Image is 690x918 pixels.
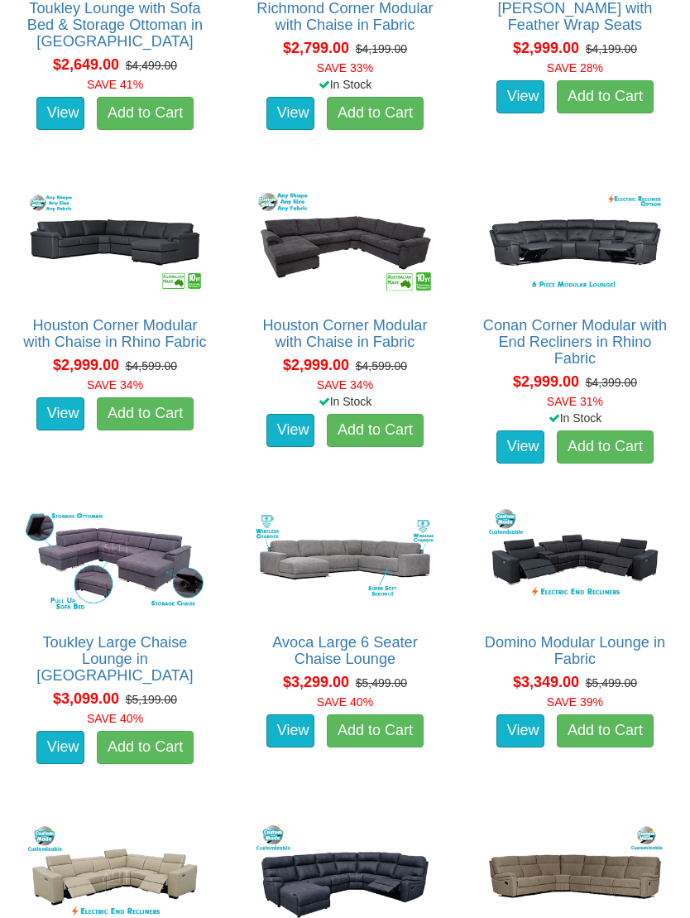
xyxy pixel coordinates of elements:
img: Domino Modular Lounge in Fabric [482,503,668,619]
img: Houston Corner Modular with Chaise in Rhino Fabric [22,186,208,302]
font: SAVE 28% [547,62,603,75]
a: Add to Cart [557,431,654,464]
del: $4,599.00 [126,360,177,373]
span: $2,999.00 [283,358,349,374]
span: $3,349.00 [513,675,579,691]
del: $4,399.00 [586,377,637,390]
del: $5,499.00 [356,677,407,690]
a: View [36,98,84,131]
div: In Stock [469,411,681,427]
span: $2,649.00 [53,57,119,74]
font: SAVE 41% [87,79,143,92]
a: Houston Corner Modular with Chaise in Fabric [262,318,427,351]
del: $4,199.00 [356,43,407,56]
a: Add to Cart [327,98,424,131]
font: SAVE 33% [317,62,373,75]
a: Add to Cart [327,715,424,748]
font: SAVE 34% [317,379,373,392]
img: Houston Corner Modular with Chaise in Fabric [252,186,438,302]
a: Add to Cart [97,398,194,431]
a: Domino Modular Lounge in Fabric [485,635,665,668]
div: In Stock [239,77,451,94]
a: View [496,715,544,748]
span: $2,799.00 [283,41,349,57]
a: Richmond Corner Modular with Chaise in Fabric [256,1,433,34]
a: View [266,715,314,748]
font: SAVE 39% [547,696,603,709]
a: View [266,415,314,448]
img: Conan Corner Modular with End Recliners in Rhino Fabric [482,186,668,302]
span: $2,999.00 [513,374,579,391]
span: $3,299.00 [283,675,349,691]
a: Add to Cart [327,415,424,448]
del: $4,599.00 [356,360,407,373]
a: Add to Cart [97,98,194,131]
span: $3,099.00 [53,691,119,708]
font: SAVE 34% [87,379,143,392]
font: SAVE 31% [547,396,603,409]
a: Toukley Large Chaise Lounge in [GEOGRAPHIC_DATA] [36,635,193,685]
a: Houston Corner Modular with Chaise in Rhino Fabric [23,318,206,351]
a: View [36,732,84,765]
a: Add to Cart [557,715,654,748]
img: Avoca Large 6 Seater Chaise Lounge [252,503,438,619]
a: Conan Corner Modular with End Recliners in Rhino Fabric [483,318,667,368]
a: View [496,81,544,114]
a: [PERSON_NAME] with Feather Wrap Seats [497,1,652,34]
a: View [496,431,544,464]
span: $2,999.00 [513,41,579,57]
div: In Stock [239,394,451,411]
a: View [266,98,314,131]
a: View [36,398,84,431]
img: Toukley Large Chaise Lounge in Fabric [22,503,208,619]
a: Add to Cart [97,732,194,765]
font: SAVE 40% [317,696,373,709]
font: SAVE 40% [87,713,143,726]
del: $5,499.00 [586,677,637,690]
a: Add to Cart [557,81,654,114]
del: $4,199.00 [586,43,637,56]
del: $4,499.00 [126,60,177,73]
a: Avoca Large 6 Seater Chaise Lounge [272,635,418,668]
a: Toukley Lounge with Sofa Bed & Storage Ottoman in [GEOGRAPHIC_DATA] [27,1,203,50]
span: $2,999.00 [53,358,119,374]
del: $5,199.00 [126,694,177,707]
